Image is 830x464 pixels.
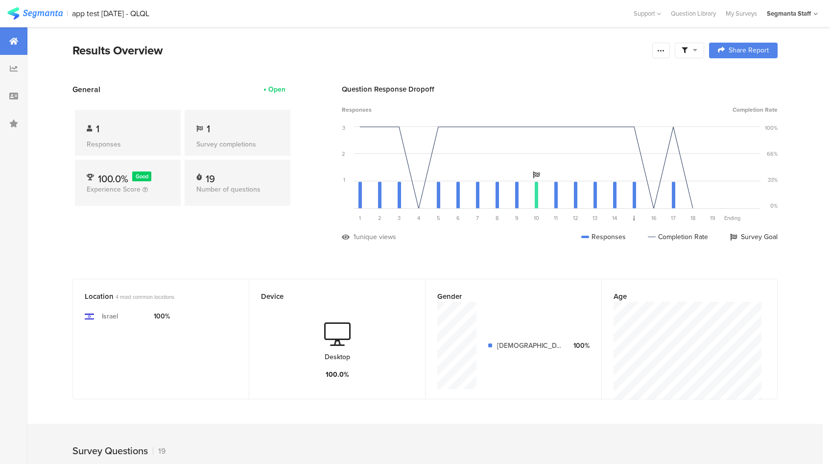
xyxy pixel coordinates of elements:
[196,184,261,195] span: Number of questions
[768,176,778,184] div: 33%
[268,84,285,95] div: Open
[196,139,279,149] div: Survey completions
[710,214,715,222] span: 19
[136,172,148,180] span: Good
[634,6,661,21] div: Support
[666,9,721,18] a: Question Library
[612,214,617,222] span: 14
[765,124,778,132] div: 100%
[730,232,778,242] div: Survey Goal
[72,42,647,59] div: Results Overview
[437,291,573,302] div: Gender
[648,232,708,242] div: Completion Rate
[343,176,345,184] div: 1
[378,214,381,222] span: 2
[614,291,749,302] div: Age
[722,214,742,222] div: Ending
[496,214,498,222] span: 8
[326,369,349,380] div: 100.0%
[733,105,778,114] span: Completion Rate
[153,445,166,457] div: 19
[67,8,68,19] div: |
[96,122,99,136] span: 1
[87,139,169,149] div: Responses
[767,9,811,18] div: Segmanta Staff
[721,9,762,18] a: My Surveys
[417,214,420,222] span: 4
[206,171,215,181] div: 19
[98,171,128,186] span: 100.0%
[359,214,361,222] span: 1
[690,214,695,222] span: 18
[72,84,100,95] span: General
[207,122,210,136] span: 1
[356,232,396,242] div: unique views
[354,232,356,242] div: 1
[573,214,578,222] span: 12
[85,291,221,302] div: Location
[342,124,345,132] div: 3
[72,9,149,18] div: app test [DATE] - QLQL
[437,214,440,222] span: 5
[7,7,63,20] img: segmanta logo
[116,293,174,301] span: 4 most common locations
[398,214,401,222] span: 3
[593,214,597,222] span: 13
[770,202,778,210] div: 0%
[651,214,657,222] span: 16
[342,84,778,95] div: Question Response Dropoff
[515,214,519,222] span: 9
[342,105,372,114] span: Responses
[533,171,540,178] i: Survey Goal
[72,443,148,458] div: Survey Questions
[534,214,539,222] span: 10
[342,150,345,158] div: 2
[497,341,565,351] div: [DEMOGRAPHIC_DATA]
[554,214,558,222] span: 11
[154,311,170,321] div: 100%
[456,214,460,222] span: 6
[671,214,676,222] span: 17
[102,311,118,321] div: Israel
[572,341,590,351] div: 100%
[767,150,778,158] div: 66%
[729,47,769,54] span: Share Report
[325,352,350,362] div: Desktop
[87,184,141,195] span: Experience Score
[476,214,479,222] span: 7
[581,232,626,242] div: Responses
[261,291,397,302] div: Device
